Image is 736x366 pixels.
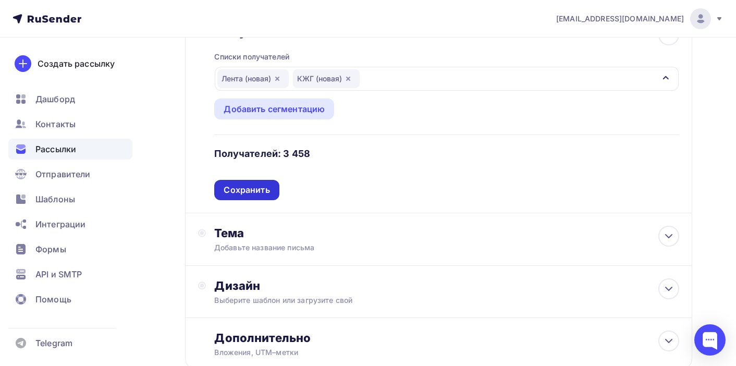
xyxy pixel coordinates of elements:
[35,143,76,155] span: Рассылки
[556,14,684,24] span: [EMAIL_ADDRESS][DOMAIN_NAME]
[35,293,71,306] span: Помощь
[214,347,632,358] div: Вложения, UTM–метки
[214,295,632,306] div: Выберите шаблон или загрузите свой
[35,93,75,105] span: Дашборд
[556,8,723,29] a: [EMAIL_ADDRESS][DOMAIN_NAME]
[35,118,76,130] span: Контакты
[214,331,679,345] div: Дополнительно
[35,193,75,205] span: Шаблоны
[8,114,132,135] a: Контакты
[8,89,132,109] a: Дашборд
[8,189,132,210] a: Шаблоны
[35,268,82,280] span: API и SMTP
[38,57,115,70] div: Создать рассылку
[217,69,289,88] div: Лента (новая)
[214,242,400,253] div: Добавьте название письма
[214,66,679,91] button: Лента (новая)КЖГ (новая)
[35,168,91,180] span: Отправители
[8,164,132,185] a: Отправители
[35,337,72,349] span: Telegram
[8,139,132,160] a: Рассылки
[224,103,325,115] div: Добавить сегментацию
[214,52,289,62] div: Списки получателей
[214,226,420,240] div: Тема
[214,278,679,293] div: Дизайн
[293,69,360,88] div: КЖГ (новая)
[214,148,310,160] h4: Получателей: 3 458
[35,243,66,255] span: Формы
[8,239,132,260] a: Формы
[35,218,85,230] span: Интеграции
[224,184,269,196] div: Сохранить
